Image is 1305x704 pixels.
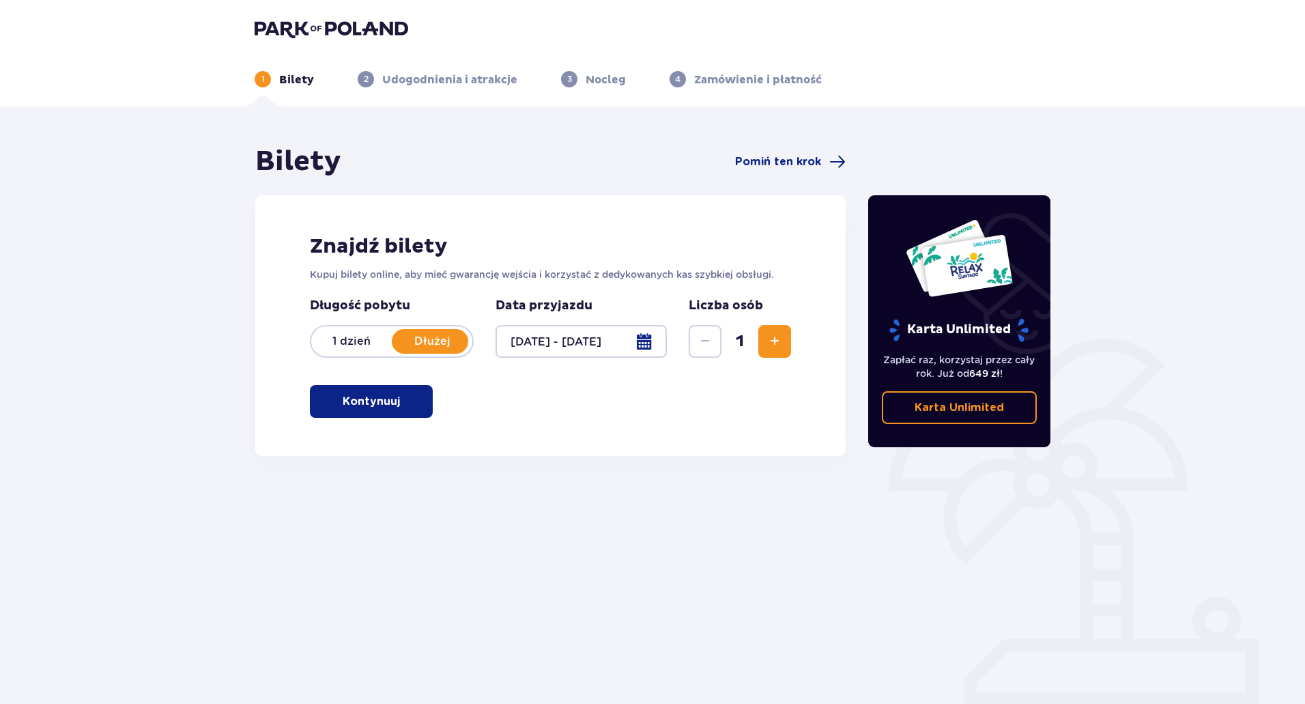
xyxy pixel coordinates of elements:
[311,334,392,349] p: 1 dzień
[255,71,314,87] div: 1Bilety
[279,72,314,87] p: Bilety
[561,71,626,87] div: 3Nocleg
[905,219,1014,298] img: Dwie karty całoroczne do Suntago z napisem 'UNLIMITED RELAX', na białym tle z tropikalnymi liśćmi...
[586,72,626,87] p: Nocleg
[689,325,721,358] button: Zmniejsz
[567,73,572,85] p: 3
[694,72,822,87] p: Zamówienie i płatność
[310,268,791,281] p: Kupuj bilety online, aby mieć gwarancję wejścia i korzystać z dedykowanych kas szybkiej obsługi.
[310,385,433,418] button: Kontynuuj
[670,71,822,87] div: 4Zamówienie i płatność
[735,154,821,169] span: Pomiń ten krok
[724,331,756,352] span: 1
[689,298,763,314] p: Liczba osób
[343,394,400,409] p: Kontynuuj
[310,234,791,259] h2: Znajdź bilety
[382,72,517,87] p: Udogodnienia i atrakcje
[735,154,846,170] a: Pomiń ten krok
[364,73,369,85] p: 2
[310,298,474,314] p: Długość pobytu
[261,73,265,85] p: 1
[882,391,1037,424] a: Karta Unlimited
[496,298,592,314] p: Data przyjazdu
[888,318,1030,342] p: Karta Unlimited
[675,73,680,85] p: 4
[392,334,472,349] p: Dłużej
[969,368,1000,379] span: 649 zł
[255,19,408,38] img: Park of Poland logo
[882,353,1037,380] p: Zapłać raz, korzystaj przez cały rok. Już od !
[255,145,341,179] h1: Bilety
[758,325,791,358] button: Zwiększ
[915,400,1004,415] p: Karta Unlimited
[358,71,517,87] div: 2Udogodnienia i atrakcje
